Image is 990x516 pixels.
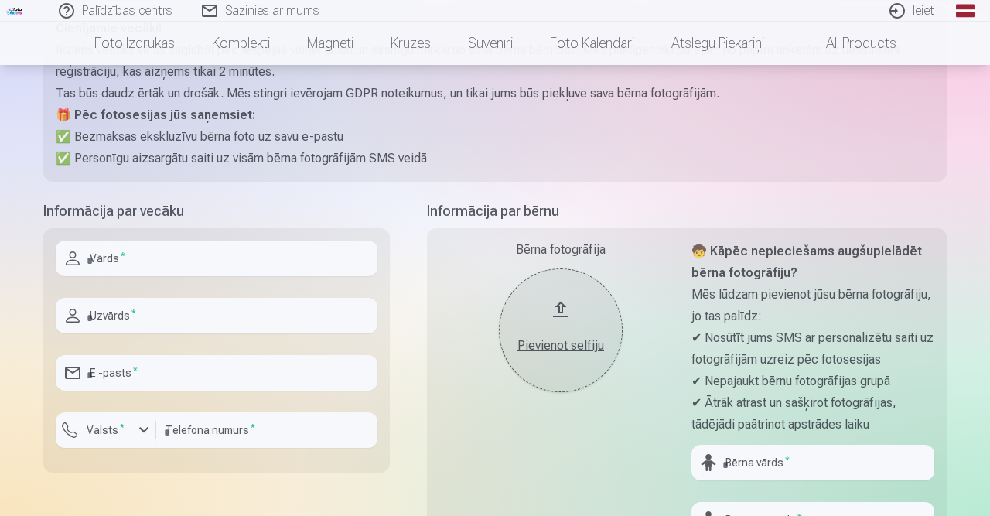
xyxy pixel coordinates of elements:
[691,371,934,392] p: ✔ Nepajaukt bērnu fotogrāfijas grupā
[499,268,623,392] button: Pievienot selfiju
[783,22,915,65] a: All products
[56,126,934,148] p: ✅ Bezmaksas ekskluzīvu bērna foto uz savu e-pastu
[653,22,783,65] a: Atslēgu piekariņi
[449,22,531,65] a: Suvenīri
[531,22,653,65] a: Foto kalendāri
[691,244,922,280] strong: 🧒 Kāpēc nepieciešams augšupielādēt bērna fotogrāfiju?
[56,108,255,122] strong: 🎁 Pēc fotosesijas jūs saņemsiet:
[691,284,934,327] p: Mēs lūdzam pievienot jūsu bērna fotogrāfiju, jo tas palīdz:
[43,200,390,222] h5: Informācija par vecāku
[6,6,23,15] img: /fa1
[80,422,131,438] label: Valsts
[56,412,156,448] button: Valsts*
[427,200,947,222] h5: Informācija par bērnu
[56,148,934,169] p: ✅ Personīgu aizsargātu saiti uz visām bērna fotogrāfijām SMS veidā
[514,337,607,355] div: Pievienot selfiju
[56,83,934,104] p: Tas būs daudz ērtāk un drošāk. Mēs stingri ievērojam GDPR noteikumus, un tikai jums būs piekļuve ...
[439,241,682,259] div: Bērna fotogrāfija
[691,327,934,371] p: ✔ Nosūtīt jums SMS ar personalizētu saiti uz fotogrāfijām uzreiz pēc fotosesijas
[193,22,288,65] a: Komplekti
[288,22,372,65] a: Magnēti
[691,392,934,436] p: ✔ Ātrāk atrast un sašķirot fotogrāfijas, tādējādi paātrinot apstrādes laiku
[76,22,193,65] a: Foto izdrukas
[372,22,449,65] a: Krūzes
